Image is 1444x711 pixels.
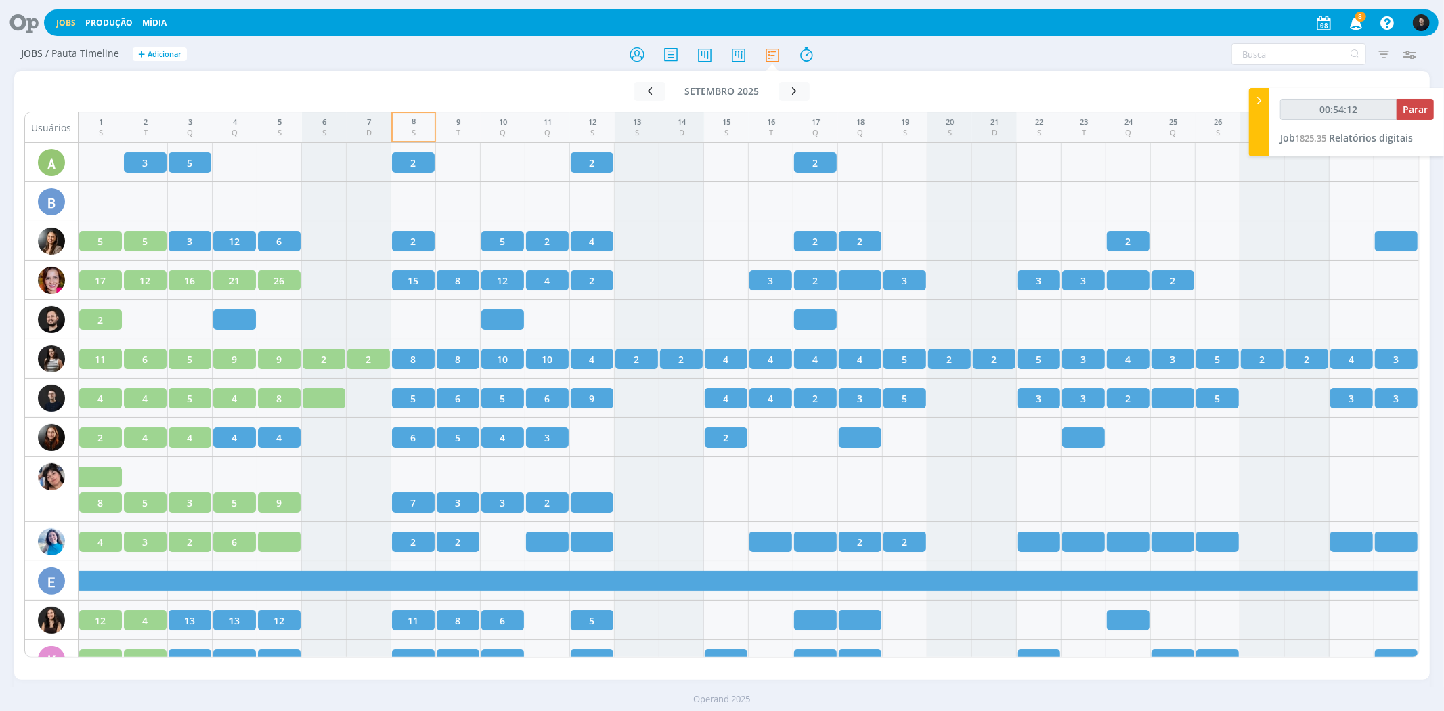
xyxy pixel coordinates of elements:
span: 3 [1394,352,1399,366]
span: 5 [1036,352,1042,366]
span: 12 [95,613,106,628]
span: 23 [274,653,285,667]
span: 8 [411,653,416,667]
span: 4 [590,234,595,249]
span: 4 [500,431,506,445]
div: 18 [856,116,865,128]
div: Q [232,127,238,139]
span: 6 [98,653,104,667]
span: 4 [143,613,148,628]
span: 5 [143,496,148,510]
span: 3 [1394,391,1399,406]
span: 9 [232,352,238,366]
button: Jobs [52,18,80,28]
span: 7 [411,496,416,510]
div: 24 [1124,116,1133,128]
div: K [38,646,65,673]
span: 2 [858,234,863,249]
span: 16 [185,274,196,288]
span: 6 [1394,653,1399,667]
span: 2 [411,156,416,170]
span: 5 [1215,391,1221,406]
span: 2 [545,234,550,249]
span: 2 [1260,352,1265,366]
div: E [38,567,65,595]
span: 3 [902,274,908,288]
span: 6 [545,391,550,406]
span: 8 [1355,12,1366,22]
div: A [38,149,65,176]
span: 17 [95,274,106,288]
div: 14 [678,116,686,128]
span: 12 [229,234,240,249]
span: 2 [813,156,818,170]
div: T [144,127,148,139]
div: D [678,127,686,139]
div: 22 [1035,116,1043,128]
button: Parar [1397,99,1434,120]
span: 2 [813,234,818,249]
span: 5 [500,234,506,249]
span: 5 [902,391,908,406]
span: 2 [1126,391,1131,406]
span: 2 [1305,352,1310,366]
div: S [99,127,103,139]
span: 2 [411,535,416,549]
span: 8 [456,274,461,288]
span: 2 [992,352,997,366]
div: 8 [412,116,416,127]
span: + [138,47,145,62]
div: S [633,127,641,139]
span: 5 [188,352,193,366]
span: 11 [95,352,106,366]
span: 3 [768,274,774,288]
span: 5 [143,653,148,667]
span: 5 [188,653,193,667]
span: 3 [1036,391,1042,406]
span: 3 [545,431,550,445]
span: 5 [188,156,193,170]
span: 2 [858,535,863,549]
a: Job1825.35Relatórios digitais [1280,131,1413,144]
span: 4 [545,274,550,288]
div: S [722,127,730,139]
div: 20 [946,116,954,128]
span: Jobs [21,48,43,60]
span: 2 [724,431,729,445]
img: B [38,306,65,333]
span: 3 [1081,391,1087,406]
span: 4 [232,431,238,445]
span: 5 [902,352,908,366]
span: 5 [590,613,595,628]
span: 3 [143,156,148,170]
span: 8 [411,352,416,366]
span: 2 [1170,653,1176,667]
img: C [38,385,65,412]
span: 5 [232,496,238,510]
span: 15 [408,274,419,288]
span: 11 [408,613,419,628]
span: 6 [143,352,148,366]
div: B [38,188,65,215]
span: 2 [679,352,684,366]
span: 4 [277,431,282,445]
span: 4 [98,535,104,549]
div: 2 [144,116,148,128]
div: 23 [1080,116,1088,128]
span: 5 [411,391,416,406]
span: 12 [140,274,151,288]
span: 2 [1126,234,1131,249]
div: T [767,127,775,139]
span: 4 [768,391,774,406]
span: 3 [500,496,506,510]
span: 3 [1081,274,1087,288]
div: S [322,127,326,139]
div: 6 [322,116,326,128]
span: 2 [590,653,595,667]
span: 4 [724,391,729,406]
div: D [990,127,999,139]
span: 3 [1349,391,1355,406]
span: 4 [188,431,193,445]
div: 5 [278,116,282,128]
div: 19 [901,116,909,128]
